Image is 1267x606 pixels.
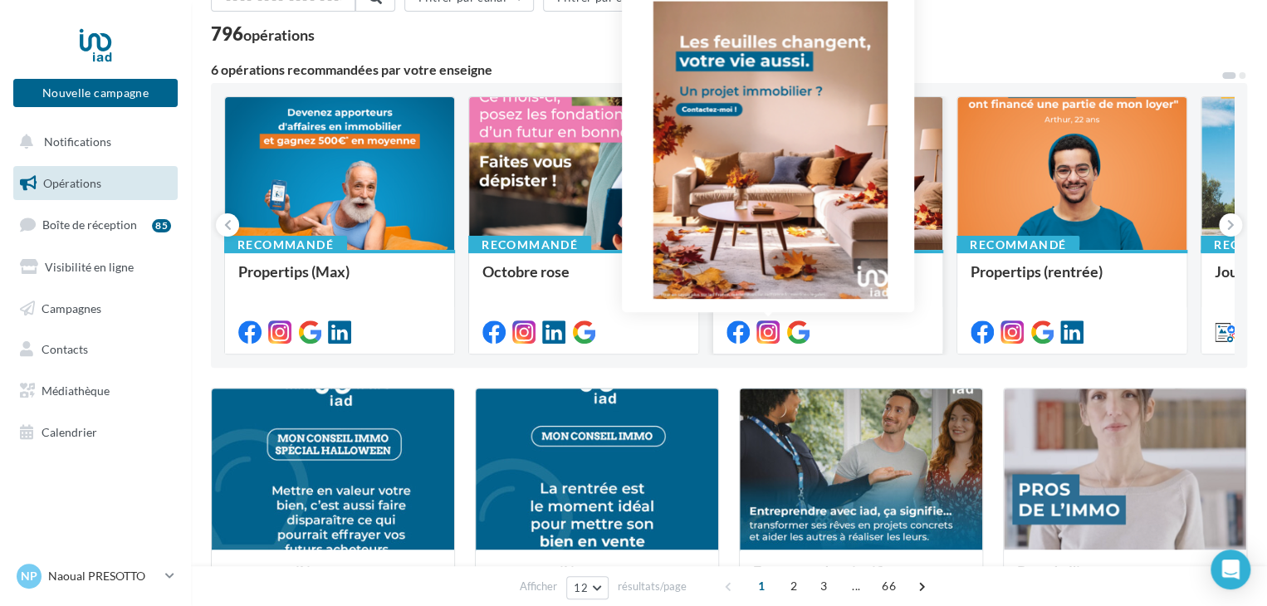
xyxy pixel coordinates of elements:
[10,207,181,242] a: Boîte de réception85
[618,579,687,594] span: résultats/page
[956,236,1079,254] div: Recommandé
[1017,563,1233,596] div: Pros de l'immo
[753,563,969,596] div: Entreprendre signifie
[468,236,591,254] div: Recommandé
[243,27,315,42] div: opérations
[42,384,110,398] span: Médiathèque
[10,415,181,450] a: Calendrier
[45,260,134,274] span: Visibilité en ligne
[13,79,178,107] button: Nouvelle campagne
[48,568,159,584] p: Naoual PRESOTTO
[238,263,441,296] div: Propertips (Max)
[42,425,97,439] span: Calendrier
[10,291,181,326] a: Campagnes
[843,573,869,599] span: ...
[152,219,171,232] div: 85
[10,250,181,285] a: Visibilité en ligne
[42,301,101,315] span: Campagnes
[10,125,174,159] button: Notifications
[875,573,903,599] span: 66
[1211,550,1250,589] div: Open Intercom Messenger
[13,560,178,592] a: NP Naoual PRESOTTO
[748,573,775,599] span: 1
[726,263,929,296] div: Automne
[971,263,1173,296] div: Propertips (rentrée)
[43,176,101,190] span: Opérations
[225,563,441,596] div: mon conseil immo
[489,563,705,596] div: mon conseil immo
[482,263,685,296] div: Octobre rose
[10,332,181,367] a: Contacts
[42,342,88,356] span: Contacts
[810,573,837,599] span: 3
[574,581,588,594] span: 12
[566,576,609,599] button: 12
[21,568,37,584] span: NP
[712,236,835,254] div: Recommandé
[520,579,557,594] span: Afficher
[44,134,111,149] span: Notifications
[211,63,1221,76] div: 6 opérations recommandées par votre enseigne
[211,25,315,43] div: 796
[780,573,807,599] span: 2
[224,236,347,254] div: Recommandé
[42,217,137,232] span: Boîte de réception
[10,166,181,201] a: Opérations
[10,374,181,408] a: Médiathèque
